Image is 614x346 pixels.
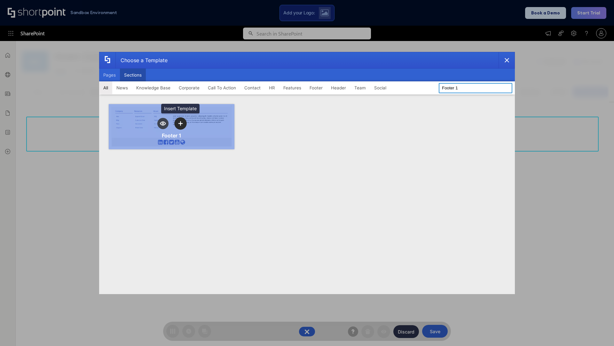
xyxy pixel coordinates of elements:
button: Sections [120,69,146,81]
button: Call To Action [204,81,240,94]
button: Header [327,81,350,94]
input: Search [439,83,512,93]
button: Footer [305,81,327,94]
button: Team [350,81,370,94]
button: Contact [240,81,265,94]
iframe: Chat Widget [499,272,614,346]
button: Features [279,81,305,94]
div: Choose a Template [115,52,168,68]
button: Social [370,81,390,94]
button: News [112,81,132,94]
button: Corporate [175,81,204,94]
div: Footer 1 [162,132,181,139]
button: Pages [99,69,120,81]
button: Knowledge Base [132,81,175,94]
div: template selector [99,52,515,294]
button: All [99,81,112,94]
button: HR [265,81,279,94]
